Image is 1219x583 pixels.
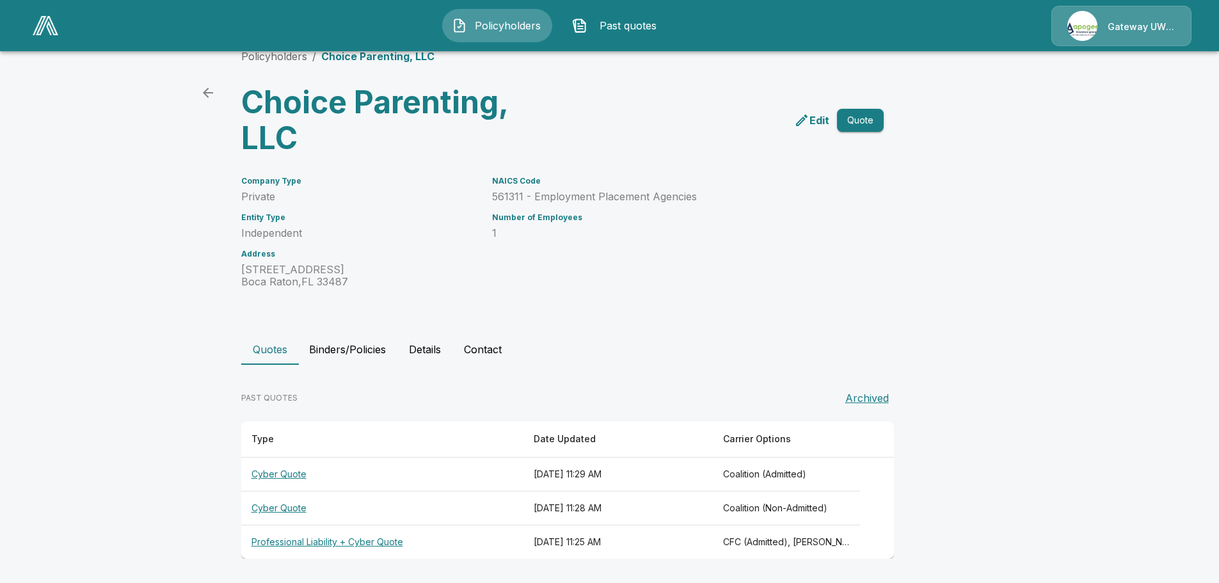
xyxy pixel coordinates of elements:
th: [DATE] 11:28 AM [523,491,713,525]
button: Past quotes IconPast quotes [562,9,673,42]
span: Past quotes [593,18,663,33]
th: Carrier Options [713,421,860,458]
img: Past quotes Icon [572,18,587,33]
a: back [195,80,221,106]
th: CFC (Admitted), Beazley, Tokio Marine TMHCC (Non-Admitted), At-Bay (Non-Admitted), Coalition (Non... [713,525,860,559]
button: Binders/Policies [299,334,396,365]
th: Cyber Quote [241,491,524,525]
p: Private [241,191,477,203]
th: [DATE] 11:29 AM [523,458,713,491]
img: Policyholders Icon [452,18,467,33]
h6: Address [241,250,477,259]
h6: Company Type [241,177,477,186]
th: Coalition (Admitted) [713,458,860,491]
button: Quotes [241,334,299,365]
li: / [312,49,316,64]
h3: Choice Parenting, LLC [241,84,557,156]
th: Type [241,421,524,458]
div: policyholder tabs [241,334,978,365]
button: Archived [840,385,894,411]
button: Details [396,334,454,365]
p: 561311 - Employment Placement Agencies [492,191,853,203]
button: Policyholders IconPolicyholders [442,9,552,42]
a: Policyholders [241,50,307,63]
table: responsive table [241,421,894,559]
nav: breadcrumb [241,49,434,64]
p: [STREET_ADDRESS] Boca Raton , FL 33487 [241,264,477,288]
h6: Entity Type [241,213,477,222]
button: Quote [837,109,884,132]
th: Professional Liability + Cyber Quote [241,525,524,559]
th: Coalition (Non-Admitted) [713,491,860,525]
h6: NAICS Code [492,177,853,186]
p: Independent [241,227,477,239]
a: edit [792,110,832,131]
th: [DATE] 11:25 AM [523,525,713,559]
button: Contact [454,334,512,365]
th: Date Updated [523,421,713,458]
span: Policyholders [472,18,543,33]
p: Choice Parenting, LLC [321,49,434,64]
th: Cyber Quote [241,458,524,491]
p: 1 [492,227,853,239]
p: Edit [809,113,829,128]
img: AA Logo [33,16,58,35]
p: PAST QUOTES [241,392,298,404]
h6: Number of Employees [492,213,853,222]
